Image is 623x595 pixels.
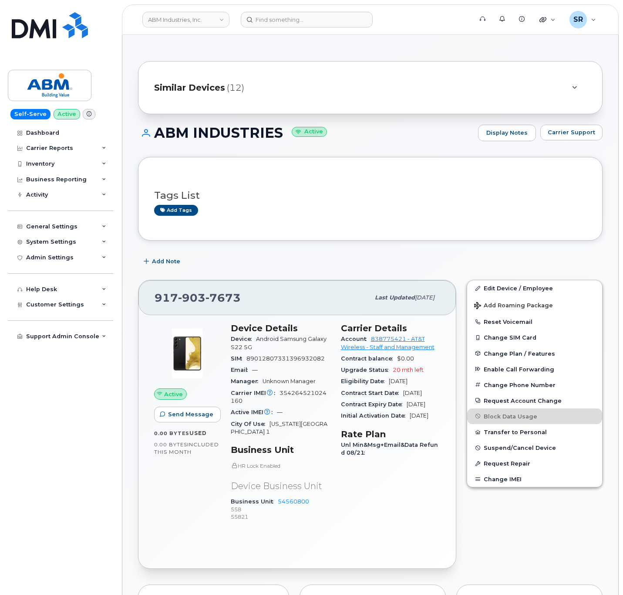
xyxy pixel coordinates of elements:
span: [DATE] [403,390,422,396]
a: Display Notes [478,125,536,141]
span: Device [231,336,256,342]
span: Add Note [152,257,180,265]
span: Enable Call Forwarding [484,366,554,372]
span: Add Roaming Package [474,302,553,310]
span: 0.00 Bytes [154,430,189,436]
span: Email [231,367,252,373]
button: Carrier Support [540,125,603,140]
img: image20231002-3703462-1qw5fnl.jpeg [161,327,213,380]
span: Contract balance [341,355,397,362]
button: Block Data Usage [467,408,602,424]
span: Unl Min&Msg+Email&Data Refund 08/21 [341,442,438,456]
button: Enable Call Forwarding [467,361,602,377]
span: 917 [155,291,241,304]
h3: Business Unit [231,445,330,455]
button: Change Plan / Features [467,346,602,361]
button: Change Phone Number [467,377,602,393]
span: SIM [231,355,246,362]
span: 903 [178,291,205,304]
span: Contract Start Date [341,390,403,396]
button: Suspend/Cancel Device [467,440,602,456]
span: Contract Expiry Date [341,401,407,408]
span: Eligibility Date [341,378,389,384]
h3: Carrier Details [341,323,441,333]
button: Request Account Change [467,393,602,408]
span: Change Plan / Features [484,350,555,357]
button: Add Roaming Package [467,296,602,314]
span: Active [164,390,183,398]
button: Change SIM Card [467,330,602,345]
span: 0.00 Bytes [154,442,187,448]
span: [US_STATE][GEOGRAPHIC_DATA] 1 [231,421,327,435]
span: Upgrade Status [341,367,393,373]
span: Business Unit [231,498,278,505]
small: Active [292,127,327,137]
span: Manager [231,378,263,384]
span: Suspend/Cancel Device [484,445,556,451]
p: 55821 [231,513,330,520]
span: Carrier Support [548,128,595,136]
span: $0.00 [397,355,414,362]
span: [DATE] [415,294,434,301]
span: Carrier IMEI [231,390,280,396]
a: Edit Device / Employee [467,280,602,296]
button: Change IMEI [467,471,602,487]
span: Active IMEI [231,409,277,415]
h3: Tags List [154,190,586,201]
h3: Device Details [231,323,330,333]
span: 89012807331396932082 [246,355,325,362]
span: (12) [227,82,244,94]
p: HR Lock Enabled [231,462,330,469]
button: Reset Voicemail [467,314,602,330]
button: Transfer to Personal [467,424,602,440]
span: [DATE] [410,412,428,419]
span: City Of Use [231,421,269,427]
span: Similar Devices [154,82,225,94]
span: [DATE] [389,378,407,384]
span: 20 mth left [393,367,424,373]
span: Initial Activation Date [341,412,410,419]
span: Send Message [168,410,213,418]
a: Add tags [154,205,198,216]
span: [DATE] [407,401,425,408]
p: 558 [231,506,330,513]
button: Request Repair [467,456,602,471]
span: — [252,367,258,373]
h3: Rate Plan [341,429,441,439]
span: Android Samsung Galaxy S22 5G [231,336,327,350]
span: Account [341,336,371,342]
a: 838775421 - AT&T Wireless - Staff and Management [341,336,434,350]
span: Unknown Manager [263,378,316,384]
span: used [189,430,207,436]
p: Device Business Unit [231,480,330,493]
a: 54560800 [278,498,309,505]
button: Send Message [154,407,221,422]
span: — [277,409,283,415]
span: 7673 [205,291,241,304]
button: Add Note [138,254,188,269]
h1: ABM INDUSTRIES [138,125,474,140]
span: Last updated [375,294,415,301]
